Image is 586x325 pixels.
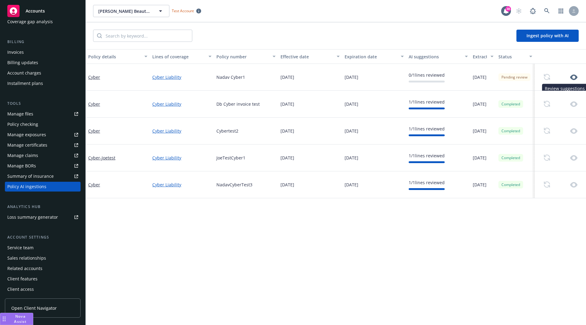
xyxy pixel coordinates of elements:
div: 0 / 1 lines reviewed [409,72,445,78]
svg: Search [97,33,102,38]
span: Nova Assist [13,314,28,324]
div: Account settings [5,234,81,240]
a: Manage BORs [5,161,81,171]
a: Cyber Liability [152,101,212,107]
button: Extracted [470,49,496,64]
a: Report a Bug [527,5,539,17]
a: Start snowing [513,5,525,17]
span: [DATE] [345,155,358,161]
a: Policy AI ingestions [5,182,81,192]
a: Cyber Liability [152,128,212,134]
div: Policy AI ingestions [7,182,46,192]
span: Open Client Navigator [11,305,57,311]
div: Invoices [7,47,24,57]
span: [DATE] [345,128,358,134]
div: 1 / 1 lines reviewed [409,126,445,132]
span: Review suggestions [545,86,585,91]
span: [DATE] [473,155,487,161]
div: 38 [505,6,511,12]
div: Policy number [216,53,269,60]
a: Invoices [5,47,81,57]
div: Drag to move [0,313,8,325]
a: Client access [5,284,81,294]
a: Sales relationships [5,253,81,263]
span: [DATE] [473,101,487,107]
div: Completed [498,154,523,162]
a: Manage exposures [5,130,81,140]
span: Nadav Cyber1 [216,74,245,80]
span: [DATE] [345,101,358,107]
span: Test Account [172,8,194,13]
div: Manage exposures [7,130,46,140]
span: [DATE] [280,74,294,80]
a: Cyber Liability [152,181,212,188]
button: Status [496,49,535,64]
div: 1 / 1 lines reviewed [409,179,445,186]
div: Service team [7,243,34,253]
a: Search [541,5,553,17]
div: Billing updates [7,58,38,68]
a: Billing updates [5,58,81,68]
div: AI suggestions [409,53,461,60]
div: Policy details [88,53,141,60]
a: Cyber [88,128,100,134]
div: Completed [498,127,523,135]
span: Test Account [169,8,204,14]
a: Manage claims [5,151,81,160]
span: [DATE] [473,128,487,134]
input: Search by keyword... [102,30,192,42]
span: NadavCyberTest3 [216,181,252,188]
div: Policy checking [7,119,38,129]
div: Manage certificates [7,140,47,150]
div: Sales relationships [7,253,46,263]
div: Coverage gap analysis [7,17,53,27]
a: Related accounts [5,264,81,273]
div: Lines of coverage [152,53,205,60]
span: [DATE] [280,181,294,188]
div: Client access [7,284,34,294]
span: [DATE] [280,101,294,107]
div: Loss summary generator [7,212,58,222]
a: Cyber [88,74,100,80]
div: Summary of insurance [7,171,54,181]
div: Account charges [7,68,41,78]
div: Tools [5,100,81,107]
a: Service team [5,243,81,253]
button: Ingest policy with AI [516,30,579,42]
a: Cyber [88,155,115,161]
a: Cyber Liability [152,155,212,161]
a: Policy checking [5,119,81,129]
button: Policy number [214,49,278,64]
span: Accounts [26,9,45,13]
div: Analytics hub [5,204,81,210]
div: Billing [5,39,81,45]
a: Switch app [555,5,567,17]
span: JoeTestCyber1 [216,155,245,161]
span: Db Cyber invoice test [216,101,260,107]
div: Manage files [7,109,33,119]
span: [DATE] [345,74,358,80]
div: Related accounts [7,264,42,273]
span: [PERSON_NAME] Beauty Influencer [98,8,151,14]
div: 1 / 1 lines reviewed [409,152,445,159]
a: Client features [5,274,81,284]
span: [DATE] [473,74,487,80]
div: Completed [498,100,523,108]
div: 1 / 1 lines reviewed [409,99,445,105]
div: Pending review [498,73,530,81]
a: Summary of insurance [5,171,81,181]
span: [DATE] [280,155,294,161]
div: Manage BORs [7,161,36,171]
a: Coverage gap analysis [5,17,81,27]
span: Cybertest2 [216,128,238,134]
a: Cyber [88,101,100,107]
button: Effective date [278,49,342,64]
span: [DATE] [473,181,487,188]
div: Extracted [473,53,487,60]
button: Policy details [86,49,150,64]
div: Effective date [280,53,333,60]
button: [PERSON_NAME] Beauty Influencer [93,5,169,17]
a: Accounts [5,2,81,20]
a: Installment plans [5,79,81,88]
